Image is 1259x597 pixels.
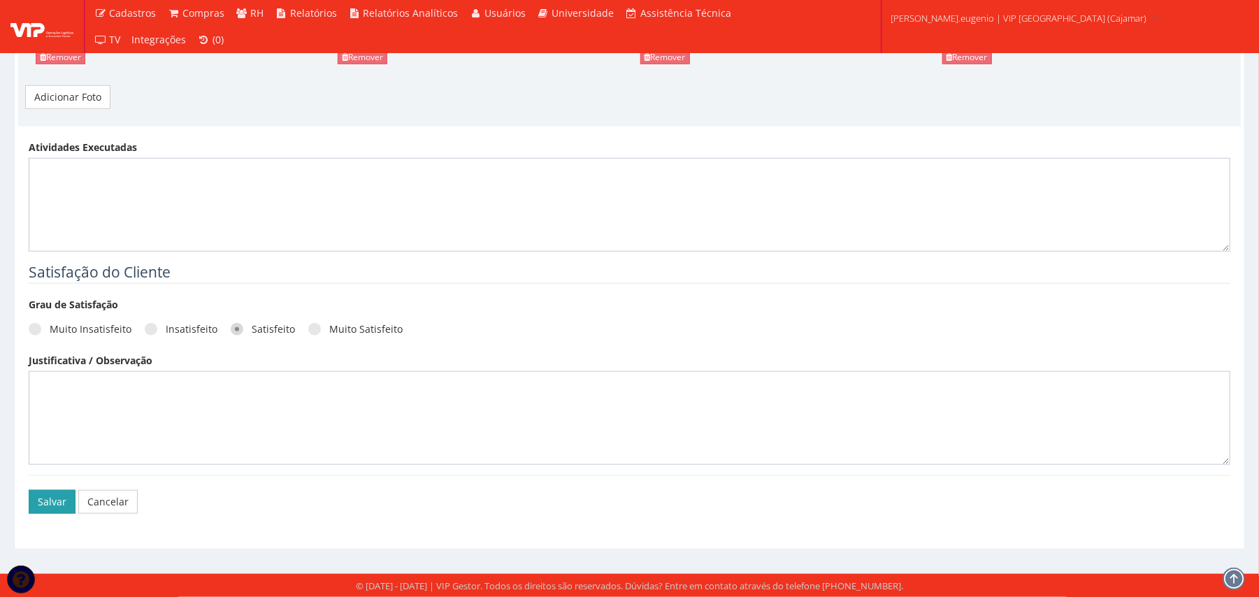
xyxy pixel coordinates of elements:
span: [PERSON_NAME].eugenio | VIP [GEOGRAPHIC_DATA] (Cajamar) [891,11,1146,25]
label: Muito Satisfeito [308,322,403,336]
button: Salvar [29,490,75,514]
a: TV [89,27,127,53]
span: TV [110,33,121,46]
span: Relatórios [290,6,337,20]
img: logo [10,16,73,37]
a: Remover [640,50,690,64]
label: Justificativa / Observação [29,354,152,368]
span: Relatórios Analíticos [364,6,459,20]
span: Universidade [552,6,614,20]
legend: Satisfação do Cliente [29,262,1230,284]
label: Insatisfeito [145,322,217,336]
a: (0) [192,27,230,53]
span: Usuários [484,6,526,20]
span: RH [251,6,264,20]
a: Remover [942,50,992,64]
a: Remover [338,50,387,64]
label: Satisfeito [231,322,295,336]
label: Atividades Executadas [29,141,137,154]
a: Cancelar [78,490,138,514]
span: Integrações [132,33,187,46]
span: Compras [182,6,224,20]
label: Grau de Satisfação [29,298,118,312]
span: Assistência Técnica [640,6,731,20]
span: (0) [213,33,224,46]
a: Integrações [127,27,192,53]
span: Cadastros [110,6,157,20]
label: Muito Insatisfeito [29,322,131,336]
a: Remover [36,50,85,64]
div: © [DATE] - [DATE] | VIP Gestor. Todos os direitos são reservados. Dúvidas? Entre em contato atrav... [356,580,903,593]
a: Adicionar Foto [25,85,110,109]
